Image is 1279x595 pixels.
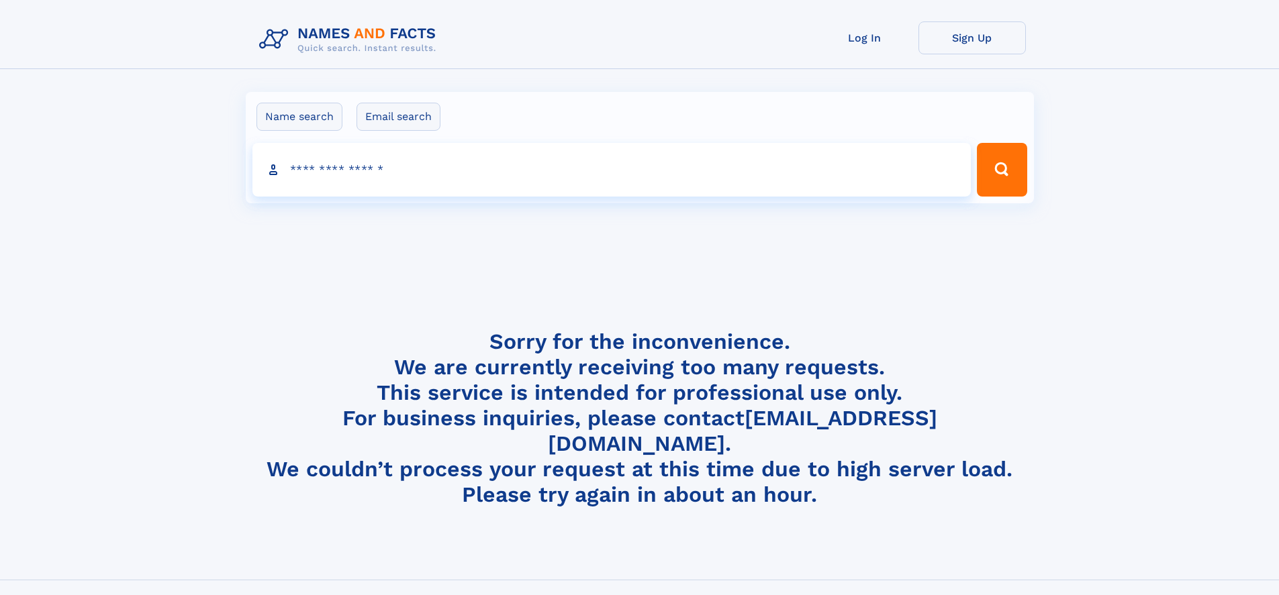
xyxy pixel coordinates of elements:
[256,103,342,131] label: Name search
[977,143,1027,197] button: Search Button
[254,21,447,58] img: Logo Names and Facts
[811,21,918,54] a: Log In
[254,329,1026,508] h4: Sorry for the inconvenience. We are currently receiving too many requests. This service is intend...
[357,103,440,131] label: Email search
[918,21,1026,54] a: Sign Up
[548,405,937,456] a: [EMAIL_ADDRESS][DOMAIN_NAME]
[252,143,972,197] input: search input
